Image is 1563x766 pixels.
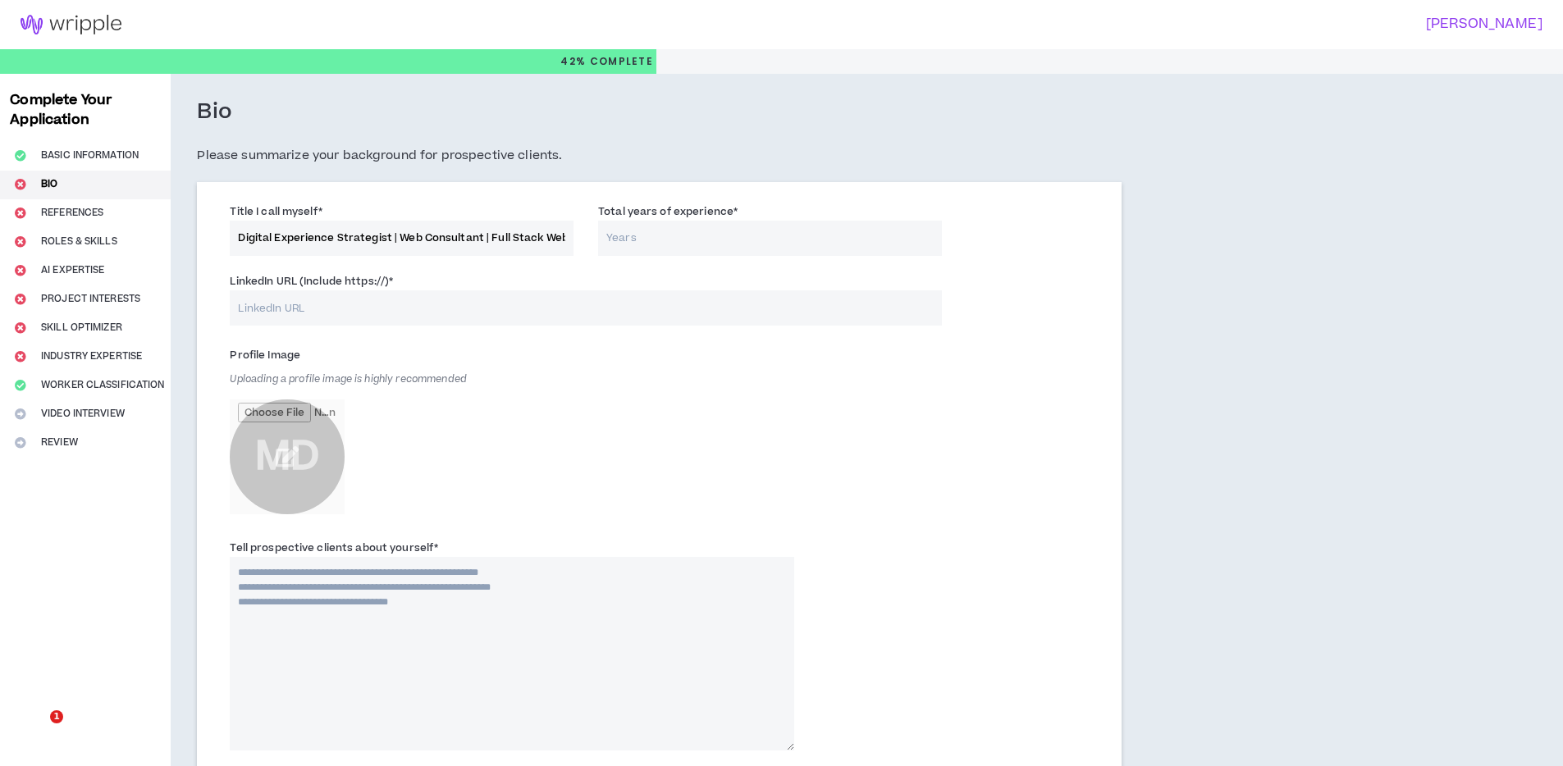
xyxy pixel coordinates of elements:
span: 1 [50,710,63,723]
h5: Please summarize your background for prospective clients. [197,146,1122,166]
label: Title I call myself [230,198,322,225]
span: Uploading a profile image is highly recommended [230,372,467,386]
label: LinkedIn URL (Include https://) [230,268,393,294]
label: Tell prospective clients about yourself [230,535,438,561]
input: e.g. Creative Director, Digital Strategist, etc. [230,221,574,256]
label: Total years of experience [598,198,738,225]
iframe: Intercom live chat [16,710,56,750]
h3: Complete Your Application [3,90,167,130]
span: Complete [586,54,653,69]
label: Profile Image [230,342,300,368]
p: 42% [560,49,653,74]
input: Years [598,221,942,256]
h3: [PERSON_NAME] [771,16,1542,32]
h3: Bio [197,98,232,126]
input: LinkedIn URL [230,290,941,326]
